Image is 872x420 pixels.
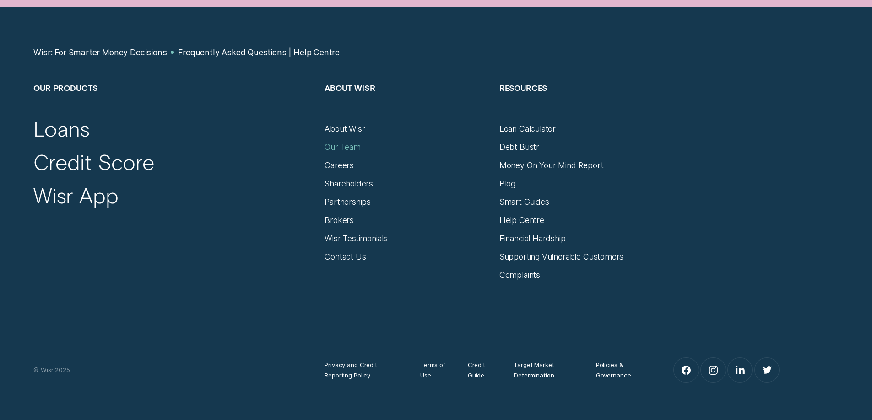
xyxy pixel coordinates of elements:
a: Our Team [325,142,361,152]
a: Twitter [755,358,779,382]
a: Supporting Vulnerable Customers [499,252,624,262]
a: Credit Score [33,149,154,175]
a: Terms of Use [420,360,450,380]
a: Brokers [325,215,354,225]
a: Contact Us [325,252,366,262]
a: Target Market Determination [514,360,577,380]
a: Loan Calculator [499,124,556,134]
a: Wisr Testimonials [325,234,387,244]
a: Shareholders [325,179,373,189]
a: Blog [499,179,515,189]
a: Partnerships [325,197,371,207]
h2: Resources [499,83,664,124]
a: Financial Hardship [499,234,566,244]
a: Instagram [701,358,725,382]
a: Wisr App [33,182,118,209]
h2: About Wisr [325,83,489,124]
a: Wisr: For Smarter Money Decisions [33,48,167,58]
a: Debt Bustr [499,142,539,152]
a: Credit Guide [468,360,496,380]
div: © Wisr 2025 [28,365,320,375]
a: Help Centre [499,215,544,225]
a: Policies & Governance [596,360,645,380]
a: Careers [325,160,354,170]
h2: Our Products [33,83,314,124]
a: Money On Your Mind Report [499,160,604,170]
a: Smart Guides [499,197,549,207]
a: Loans [33,116,89,142]
a: Frequently Asked Questions | Help Centre [178,48,340,58]
a: About Wisr [325,124,365,134]
a: LinkedIn [728,358,752,382]
a: Facebook [674,358,698,382]
a: Complaints [499,270,540,280]
a: Privacy and Credit Reporting Policy [325,360,402,380]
